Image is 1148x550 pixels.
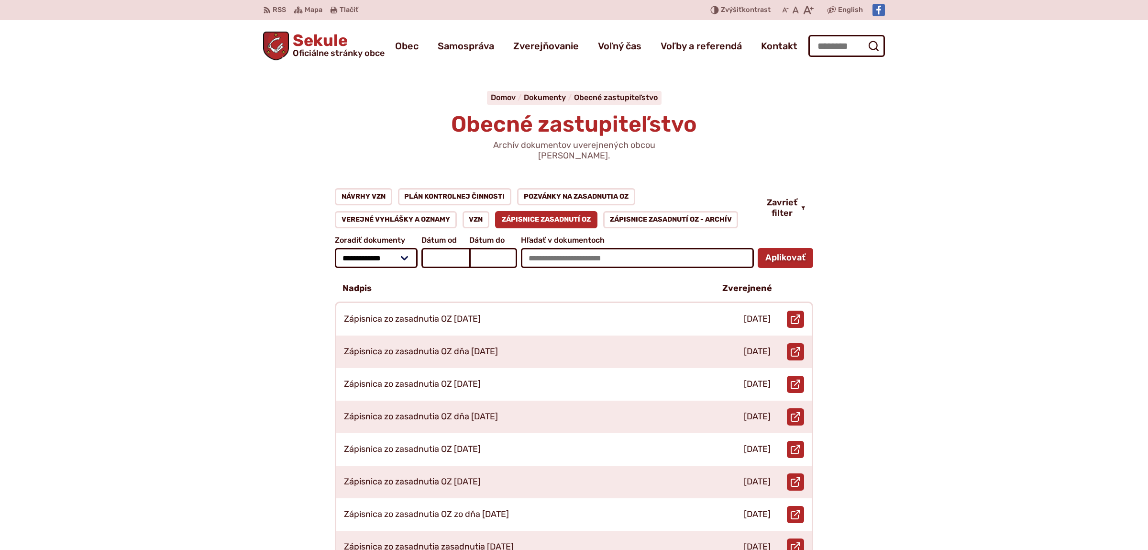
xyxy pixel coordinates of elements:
span: Hľadať v dokumentoch [521,236,754,245]
span: Dátum od [421,236,469,245]
span: Zavrieť filter [767,198,797,218]
a: Zápisnice zasadnutí OZ [495,211,597,228]
a: Voľný čas [598,33,641,59]
a: Logo Sekule, prejsť na domovskú stránku. [263,32,385,60]
a: Voľby a referendá [661,33,742,59]
button: Aplikovať [758,248,813,268]
p: Archív dokumentov uverejnených obcou [PERSON_NAME]. [459,140,689,161]
span: Dátum do [469,236,517,245]
a: Verejné vyhlášky a oznamy [335,211,457,228]
a: Zverejňovanie [513,33,579,59]
span: Zoradiť dokumenty [335,236,418,245]
a: Domov [491,93,524,102]
p: [DATE] [744,379,771,390]
input: Hľadať v dokumentoch [521,248,754,268]
input: Dátum od [421,248,469,268]
span: English [838,4,863,16]
a: Zápisnice zasadnutí OZ - ARCHÍV [603,211,739,228]
a: English [836,4,865,16]
p: Zápisnica zo zasadnutia OZ [DATE] [344,477,481,487]
span: Dokumenty [524,93,566,102]
p: [DATE] [744,477,771,487]
img: Prejsť na domovskú stránku [263,32,289,60]
span: Mapa [305,4,322,16]
span: Zvýšiť [721,6,742,14]
span: kontrast [721,6,771,14]
a: Kontakt [761,33,797,59]
p: Zápisnica zo zasadnutia OZ [DATE] [344,444,481,455]
a: VZN [463,211,490,228]
a: Plán kontrolnej činnosti [398,188,512,205]
p: Zápisnica zo zasadnutia OZ zo dňa [DATE] [344,509,509,520]
a: Obecné zastupiteľstvo [574,93,658,102]
span: Tlačiť [340,6,358,14]
select: Zoradiť dokumenty [335,248,418,268]
span: Sekule [289,33,385,57]
p: [DATE] [744,412,771,422]
a: Dokumenty [524,93,574,102]
p: [DATE] [744,347,771,357]
button: Zavrieť filter [759,198,813,218]
a: Návrhy VZN [335,188,392,205]
p: [DATE] [744,509,771,520]
p: Zápisnica zo zasadnutia OZ dňa [DATE] [344,412,498,422]
span: Domov [491,93,516,102]
span: Obecné zastupiteľstvo [451,111,697,137]
a: Samospráva [438,33,494,59]
a: Pozvánky na zasadnutia OZ [517,188,635,205]
p: Nadpis [342,283,372,294]
input: Dátum do [469,248,517,268]
p: [DATE] [744,314,771,325]
p: [DATE] [744,444,771,455]
a: Obec [395,33,419,59]
p: Zápisnica zo zasadnutia OZ [DATE] [344,379,481,390]
p: Zápisnica zo zasadnutia OZ [DATE] [344,314,481,325]
p: Zápisnica zo zasadnutia OZ dňa [DATE] [344,347,498,357]
p: Zverejnené [722,283,772,294]
span: Oficiálne stránky obce [293,49,385,57]
span: RSS [273,4,286,16]
img: Prejsť na Facebook stránku [872,4,885,16]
